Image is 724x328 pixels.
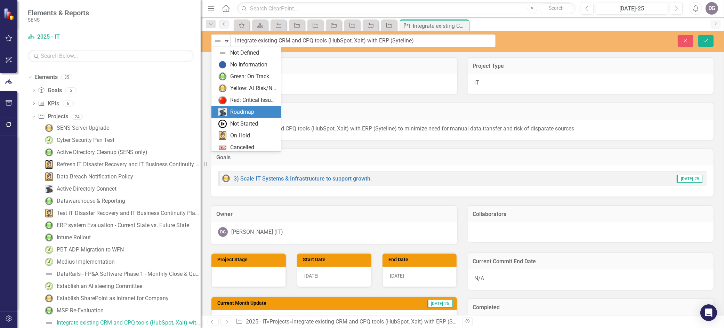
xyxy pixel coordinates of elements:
[57,210,201,216] div: Test IT Disaster Recovery and IT Business Continuity Plans
[45,209,53,217] img: On Hold
[43,305,104,316] a: MSP Re-Evaluation
[231,228,283,236] div: [PERSON_NAME] (IT)
[677,175,702,183] span: [DATE]-25
[45,136,53,144] img: Completed
[57,271,201,277] div: DataRails - FP&A Software Phase 1 - Monthly Close & Quarterly Fcst
[57,234,91,241] div: Intune Rollout
[218,125,707,133] p: Integrate existing CRM and CPQ tools (HubSpot, Xait) with ERP (Syteline) to minimize need for man...
[413,22,467,30] div: Integrate existing CRM and CPQ tools (HubSpot, Xait) with ERP (Syteline)
[66,61,78,67] div: 10
[57,320,201,326] div: Integrate existing CRM and CPQ tools (HubSpot, Xait) with ERP (Syteline)
[216,63,452,69] h3: Project Priority
[43,232,91,243] a: Intune Rollout
[38,113,68,121] a: Projects
[45,306,53,315] img: Green: On Track
[65,87,77,93] div: 5
[218,72,227,81] img: Green: On Track
[45,246,53,254] img: Completed
[549,5,564,11] span: Search
[43,135,114,146] a: Cyber Security Pen Test
[218,96,227,104] img: Red: Critical Issues/Off-Track
[214,37,222,45] img: Not Defined
[45,148,53,157] img: Green: On Track
[230,49,259,57] div: Not Defined
[57,222,189,229] div: ERP system Evaluation - Current State vs. Future State
[45,221,53,230] img: Green: On Track
[43,159,201,170] a: Refresh IT Disaster Recovery and IT Business Continuity Plan
[43,220,189,231] a: ERP system Evaluation - Current State vs. Future State
[473,63,709,69] h3: Project Type
[468,270,714,290] div: N/A
[218,131,227,140] img: On Hold
[598,5,666,13] div: [DATE]-25
[230,120,258,128] div: Not Started
[43,244,124,255] a: PBT ADP Migration to WFN
[43,171,133,182] a: Data Breach Notification Policy
[57,283,142,289] div: Establish an AI steering Committee
[57,247,124,253] div: PBT ADP Migration to WFN
[43,147,147,158] a: Active Directory Cleanup (SENS only)
[222,174,230,183] img: Yellow: At Risk/Needs Attention
[45,185,53,193] img: Roadmap
[231,34,496,47] input: This field is required
[57,259,115,265] div: Medius Implementation
[57,137,114,143] div: Cyber Security Pen Test
[230,132,250,140] div: On Hold
[45,294,53,303] img: Yellow: At Risk/Needs Attention
[427,300,453,307] span: [DATE]-25
[45,197,53,205] img: Green: On Track
[237,2,576,15] input: Search ClearPoint...
[218,61,227,69] img: No Information
[43,269,201,280] a: DataRails - FP&A Software Phase 1 - Monthly Close & Quarterly Fcst
[230,108,254,116] div: Roadmap
[700,304,717,321] div: Open Intercom Messenger
[28,17,89,23] small: SENS
[216,211,452,217] h3: Owner
[43,195,125,207] a: Datawarehouse & Reporting
[43,281,142,292] a: Establish an AI steering Committee
[217,301,371,306] h3: Current Month Update
[57,186,116,192] div: Active Directory Connect
[218,84,227,93] img: Yellow: At Risk/Needs Attention
[230,144,254,152] div: Cancelled
[475,79,480,86] span: IT
[230,96,277,104] div: Red: Critical Issues/Off-Track
[28,33,115,41] a: 2025 - IT
[236,318,457,326] div: » »
[43,293,169,304] a: Establish SharePoint as intranet for Company
[706,2,718,15] button: DG
[218,120,227,128] img: Not Started
[57,125,109,131] div: SENS Server Upgrade
[38,100,59,108] a: KPIs
[304,273,319,279] span: [DATE]
[45,160,53,169] img: On Hold
[57,149,147,155] div: Active Directory Cleanup (SENS only)
[230,61,267,69] div: No Information
[234,175,372,182] a: 3) Scale IT Systems & Infrastructure to support growth.
[28,50,194,62] input: Search Below...
[303,257,368,262] h3: Start Date
[28,9,89,17] span: Elements & Reports
[61,74,72,80] div: 35
[388,257,453,262] h3: End Date
[218,227,228,237] div: DG
[216,154,708,161] h3: Goals
[43,122,109,134] a: SENS Server Upgrade
[45,319,53,327] img: Not Defined
[45,270,53,278] img: Not Defined
[230,85,277,93] div: Yellow: At Risk/Needs Attention
[45,173,53,181] img: On Hold
[57,198,125,204] div: Datawarehouse & Reporting
[218,108,227,116] img: Roadmap
[38,87,62,95] a: Goals
[34,73,58,81] a: Elements
[596,2,668,15] button: [DATE]-25
[246,318,267,325] a: 2025 - IT
[473,211,709,217] h3: Collaborators
[3,8,16,20] img: ClearPoint Strategy
[43,256,115,267] a: Medius Implementation
[539,3,574,13] button: Search
[473,258,709,265] h3: Current Commit End Date
[43,208,201,219] a: Test IT Disaster Recovery and IT Business Continuity Plans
